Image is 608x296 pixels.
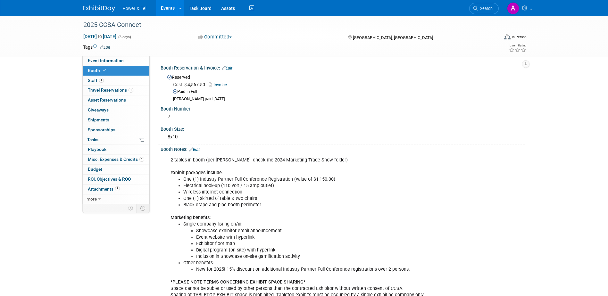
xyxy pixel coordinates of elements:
[509,44,526,47] div: Event Rating
[125,204,137,212] td: Personalize Event Tab Strip
[189,147,200,152] a: Edit
[88,87,133,93] span: Travel Reservations
[83,44,110,50] td: Tags
[183,202,451,208] li: Black drape and pipe booth perimeter
[103,69,106,72] i: Booth reservation complete
[88,177,131,182] span: ROI, Objectives & ROO
[209,82,230,87] a: Invoice
[99,78,104,83] span: 4
[97,34,103,39] span: to
[173,82,208,87] span: 4,567.50
[83,5,115,12] img: ExhibitDay
[83,145,149,154] a: Playbook
[161,124,525,132] div: Booth Size:
[161,63,525,71] div: Booth Reservation & Invoice:
[83,76,149,86] a: Staff4
[118,35,131,39] span: (3 days)
[171,170,223,176] b: Exhibit packages include:
[173,96,521,102] div: [PERSON_NAME] paid [DATE]
[83,105,149,115] a: Giveaways
[83,115,149,125] a: Shipments
[83,194,149,204] a: more
[88,68,107,73] span: Booth
[353,35,433,40] span: [GEOGRAPHIC_DATA], [GEOGRAPHIC_DATA]
[183,189,451,195] li: Wireless internet connection
[196,253,451,260] li: Inclusion in Showcase on-site gamification activity
[87,196,97,201] span: more
[88,97,126,103] span: Asset Reservations
[165,112,521,122] div: 7
[183,183,451,189] li: Electrical hook-up (110 volt / 15 amp outlet)
[165,132,521,142] div: 8x10
[512,35,527,39] div: In-Person
[88,117,109,122] span: Shipments
[129,88,133,93] span: 1
[83,66,149,76] a: Booth
[183,221,451,259] li: Single company listing on/in:
[83,95,149,105] a: Asset Reservations
[136,204,149,212] td: Toggle Event Tabs
[507,2,519,14] img: Alina Dorion
[88,107,109,112] span: Giveaways
[88,78,104,83] span: Staff
[171,279,305,285] b: *PLEASE NOTE TERMS CONCERNING EXHIBIT SPACE SHARING*
[83,34,117,39] span: [DATE] [DATE]
[81,19,489,31] div: 2025 CCSA Connect
[83,135,149,145] a: Tasks
[123,6,146,11] span: Power & Tel
[100,45,110,50] a: Edit
[183,260,451,273] li: Other benefits:
[88,167,102,172] span: Budget
[504,34,511,39] img: Format-Inperson.png
[478,6,493,11] span: Search
[83,185,149,194] a: Attachments5
[165,72,521,102] div: Reserved
[87,137,98,142] span: Tasks
[83,86,149,95] a: Travel Reservations1
[196,234,451,241] li: Event website with hyperlink
[88,58,124,63] span: Event Information
[161,104,525,112] div: Booth Number:
[83,125,149,135] a: Sponsorships
[83,165,149,174] a: Budget
[469,3,499,14] a: Search
[461,33,527,43] div: Event Format
[171,215,211,220] b: Marketing benefits:
[183,176,451,183] li: One (1) Industry Partner Full Conference Registration (value of $1,150.00)
[173,82,187,87] span: Cost: $
[196,34,234,40] button: Committed
[88,157,144,162] span: Misc. Expenses & Credits
[173,89,521,95] div: Paid in Full
[183,195,451,202] li: One (1) skirted 6’ table & two chairs
[88,147,106,152] span: Playbook
[196,241,451,247] li: Exhibitor floor map
[88,186,120,192] span: Attachments
[222,66,232,70] a: Edit
[139,157,144,162] span: 1
[196,247,451,253] li: Digital program (on-site) with hyperlink
[196,228,451,234] li: Showcase exhibitor email announcement
[161,144,525,153] div: Booth Notes:
[83,175,149,184] a: ROI, Objectives & ROO
[83,155,149,164] a: Misc. Expenses & Credits1
[115,186,120,191] span: 5
[83,56,149,66] a: Event Information
[88,127,115,132] span: Sponsorships
[196,266,451,273] li: New for 2025! 15% discount on additional Industry Partner Full Conference registrations over 2 pe...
